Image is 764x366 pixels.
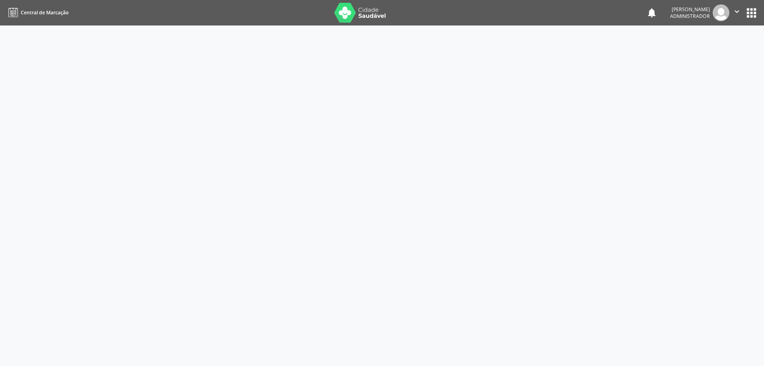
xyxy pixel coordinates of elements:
[6,6,68,19] a: Central de Marcação
[733,7,741,16] i: 
[729,4,745,21] button: 
[713,4,729,21] img: img
[670,6,710,13] div: [PERSON_NAME]
[670,13,710,20] span: Administrador
[21,9,68,16] span: Central de Marcação
[745,6,758,20] button: apps
[646,7,657,18] button: notifications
